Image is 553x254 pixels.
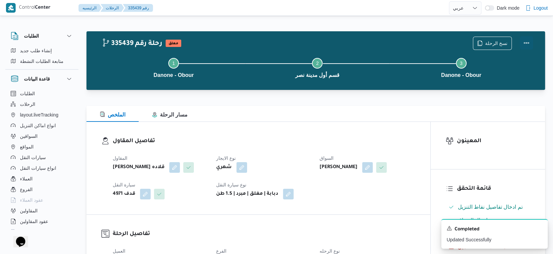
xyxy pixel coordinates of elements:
b: [PERSON_NAME] قلاده [113,163,165,171]
h3: المعينون [457,137,530,146]
button: Danone - Obour [389,50,533,85]
span: انواع اماكن التنزيل [20,122,56,129]
button: تم ادخال تفاصيل نفاط التنزيل [446,202,530,212]
button: متابعة الطلبات النشطة [8,56,76,67]
b: 4971 قدف [113,190,135,198]
span: معلق [166,40,181,47]
button: سيارات النقل [8,152,76,163]
button: العملاء [8,173,76,184]
span: السواقين [20,132,38,140]
span: تم ادخال تفاصيل نفاط التنزيل [458,203,523,211]
button: الرحلات [8,99,76,110]
span: 2 [316,61,319,66]
img: X8yXhbKr1z7QwAAAABJRU5ErkJggg== [6,3,16,13]
span: مسار الرحلة [152,112,187,118]
button: الطلبات [8,88,76,99]
span: Danone - Obour [441,71,481,79]
button: إنشاء طلب جديد [8,45,76,56]
span: Danone - Obour [154,71,194,79]
iframe: chat widget [7,227,28,247]
b: شهري [216,163,232,171]
span: سيارة النقل [113,182,135,187]
span: المقاول [113,155,127,161]
div: الطلبات [5,45,78,69]
span: الطلبات [20,90,35,98]
span: Dark mode [494,5,519,11]
span: العميل [113,248,125,254]
button: Logout [523,1,550,15]
span: قسم أول مدينة نصر [295,71,339,79]
button: السواقين [8,131,76,141]
h2: 335439 رحلة رقم [102,40,162,48]
span: layout.liveTracking [20,111,58,119]
span: الفرع [216,248,226,254]
span: اجهزة التليفون [20,228,48,236]
span: متابعة الطلبات النشطة [20,57,64,65]
span: العملاء [20,175,33,183]
span: السواق [320,155,334,161]
span: Logout [533,4,548,12]
span: 3 [460,61,463,66]
button: Actions [520,36,533,50]
b: دبابة | مغلق | مبرد | 1.5 طن [216,190,278,198]
button: عقود العملاء [8,195,76,205]
span: الرحلات [20,100,35,108]
b: معلق [169,42,178,46]
span: عقود العملاء [20,196,43,204]
button: نسخ الرحلة [473,37,512,50]
button: انواع سيارات النقل [8,163,76,173]
span: الملخص [100,112,125,118]
b: [PERSON_NAME] [320,163,357,171]
h3: قائمة التحقق [457,184,530,193]
h3: الطلبات [24,32,39,40]
div: Notification [447,225,542,234]
h3: تفاصيل الرحلة [113,230,415,239]
button: الرحلات [100,4,124,12]
button: قسم أول مدينة نصر [245,50,389,85]
span: سيارات النقل [20,153,46,161]
p: Updated Successfully [447,236,542,243]
span: نسخ الرحلة [485,39,507,47]
button: Danone - Obour [102,50,245,85]
span: Completed [455,226,480,234]
button: قاعدة البيانات [11,75,73,83]
button: الطلبات [11,32,73,40]
b: Center [35,5,51,11]
span: تم ادخال تفاصيل نفاط التنزيل [458,204,523,210]
span: عقود المقاولين [20,217,48,225]
button: المقاولين [8,205,76,216]
span: انواع سيارات النقل [20,164,56,172]
span: نوع الايجار [216,155,236,161]
button: انواع اماكن التنزيل [8,120,76,131]
span: المواقع [20,143,34,151]
button: اجهزة التليفون [8,227,76,237]
button: الرئيسيه [78,4,102,12]
span: المقاولين [20,207,38,215]
button: 335439 رقم [123,4,153,12]
button: المواقع [8,141,76,152]
h3: قاعدة البيانات [24,75,50,83]
span: نوع الرحله [320,248,340,254]
span: نوع سيارة النقل [216,182,246,187]
div: قاعدة البيانات [5,88,78,232]
button: عقود المقاولين [8,216,76,227]
span: إنشاء طلب جديد [20,47,52,55]
button: الفروع [8,184,76,195]
button: layout.liveTracking [8,110,76,120]
span: الفروع [20,185,33,193]
span: 1 [172,61,175,66]
h3: تفاصيل المقاول [113,137,415,146]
